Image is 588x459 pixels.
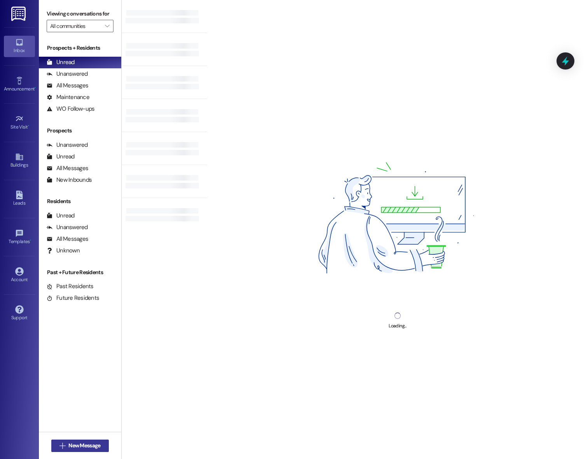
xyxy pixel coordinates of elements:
div: Prospects + Residents [39,44,121,52]
i:  [105,23,109,29]
img: ResiDesk Logo [11,7,27,21]
div: All Messages [47,164,88,172]
a: Account [4,265,35,286]
div: Maintenance [47,93,89,101]
div: Residents [39,197,121,205]
div: Unread [47,58,75,66]
div: Unread [47,212,75,220]
div: All Messages [47,82,88,90]
span: • [35,85,36,90]
div: Unanswered [47,70,88,78]
div: Past + Future Residents [39,268,121,276]
div: New Inbounds [47,176,92,184]
div: Loading... [389,322,406,330]
a: Support [4,303,35,324]
a: Inbox [4,36,35,57]
i:  [59,443,65,449]
div: WO Follow-ups [47,105,94,113]
label: Viewing conversations for [47,8,113,20]
div: All Messages [47,235,88,243]
a: Leads [4,188,35,209]
div: Unanswered [47,223,88,231]
div: Unread [47,153,75,161]
span: • [30,238,31,243]
a: Templates • [4,227,35,248]
div: Prospects [39,127,121,135]
span: • [28,123,29,129]
a: Buildings [4,150,35,171]
div: Unknown [47,247,80,255]
button: New Message [51,440,109,452]
input: All communities [50,20,101,32]
span: New Message [68,442,100,450]
a: Site Visit • [4,112,35,133]
div: Past Residents [47,282,94,290]
div: Unanswered [47,141,88,149]
div: Future Residents [47,294,99,302]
